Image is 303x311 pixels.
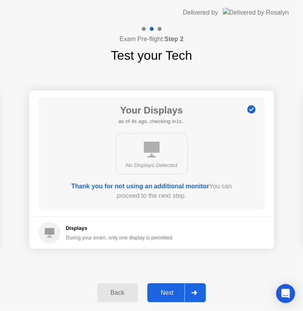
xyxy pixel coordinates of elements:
button: Back [97,283,138,302]
button: Next [147,283,206,302]
h5: as of 4s ago, checking in1s.. [119,118,184,125]
div: No Displays Detected [122,161,181,169]
h5: Displays [66,224,173,232]
div: During your exam, only one display is permitted [66,234,173,241]
h1: Test your Tech [111,46,192,65]
b: Step 2 [164,36,183,42]
h1: Your Displays [119,103,184,118]
div: Back [100,289,136,296]
div: Open Intercom Messenger [276,284,295,303]
div: Next [150,289,185,296]
b: Thank you for not using an additional monitor [71,183,209,190]
div: You can proceed to the next step. [61,182,242,201]
h4: Exam Pre-flight: [120,34,184,44]
div: Delivered by [183,8,218,17]
img: Delivered by Rosalyn [223,8,289,17]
